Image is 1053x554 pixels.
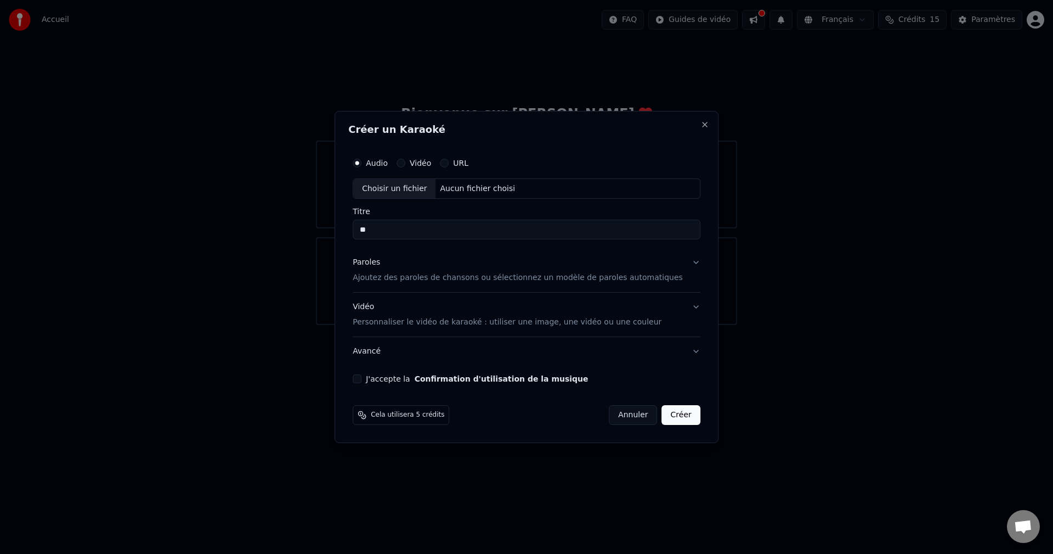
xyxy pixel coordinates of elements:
[453,159,468,167] label: URL
[436,183,520,194] div: Aucun fichier choisi
[366,375,588,383] label: J'accepte la
[353,317,661,328] p: Personnaliser le vidéo de karaoké : utiliser une image, une vidéo ou une couleur
[662,405,700,425] button: Créer
[415,375,588,383] button: J'accepte la
[348,125,705,135] h2: Créer un Karaoké
[353,249,700,293] button: ParolesAjoutez des paroles de chansons ou sélectionnez un modèle de paroles automatiques
[353,258,380,268] div: Paroles
[353,337,700,366] button: Avancé
[353,302,661,328] div: Vidéo
[366,159,388,167] label: Audio
[410,159,431,167] label: Vidéo
[353,208,700,216] label: Titre
[353,293,700,337] button: VidéoPersonnaliser le vidéo de karaoké : utiliser une image, une vidéo ou une couleur
[609,405,657,425] button: Annuler
[371,411,444,419] span: Cela utilisera 5 crédits
[353,273,683,284] p: Ajoutez des paroles de chansons ou sélectionnez un modèle de paroles automatiques
[353,179,435,199] div: Choisir un fichier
